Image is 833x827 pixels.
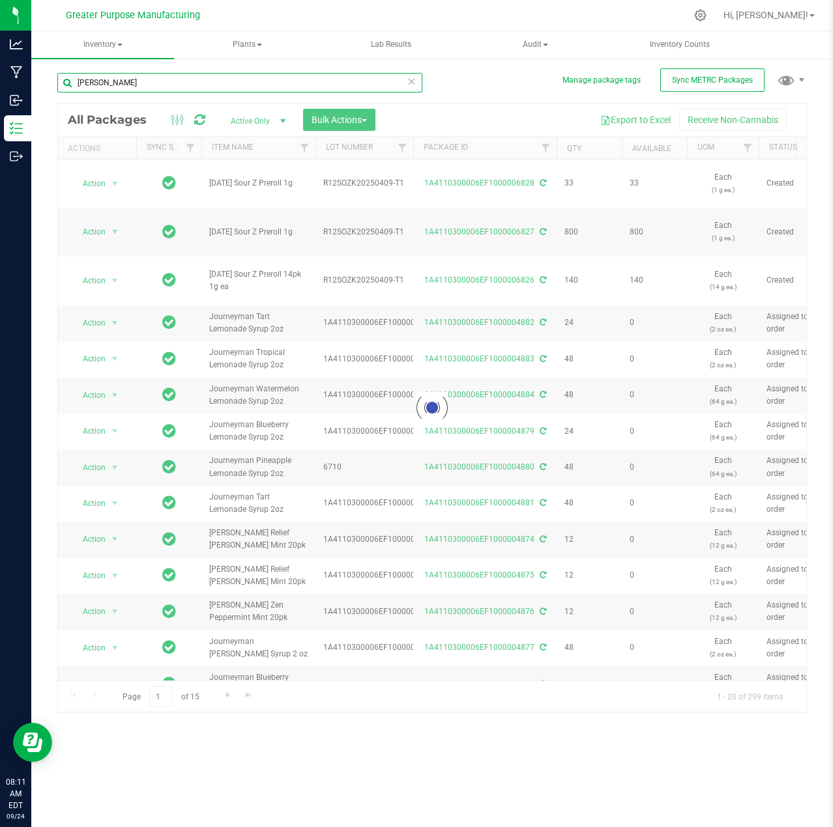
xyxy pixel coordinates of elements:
[353,39,429,50] span: Lab Results
[57,73,422,92] input: Search Package ID, Item Name, SKU, Lot or Part Number...
[10,122,23,135] inline-svg: Inventory
[10,38,23,51] inline-svg: Analytics
[13,723,52,762] iframe: Resource center
[723,10,808,20] span: Hi, [PERSON_NAME]!
[176,32,317,58] span: Plants
[692,9,709,21] div: Manage settings
[465,32,606,58] span: Audit
[407,73,416,90] span: Clear
[66,10,200,21] span: Greater Purpose Manufacturing
[31,31,174,59] a: Inventory
[10,150,23,163] inline-svg: Outbound
[10,94,23,107] inline-svg: Inbound
[464,31,607,59] a: Audit
[632,39,727,50] span: Inventory Counts
[563,75,641,86] button: Manage package tags
[6,811,25,821] p: 09/24
[6,776,25,811] p: 08:11 AM EDT
[672,76,753,85] span: Sync METRC Packages
[320,31,463,59] a: Lab Results
[10,66,23,79] inline-svg: Manufacturing
[660,68,765,92] button: Sync METRC Packages
[175,31,318,59] a: Plants
[609,31,752,59] a: Inventory Counts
